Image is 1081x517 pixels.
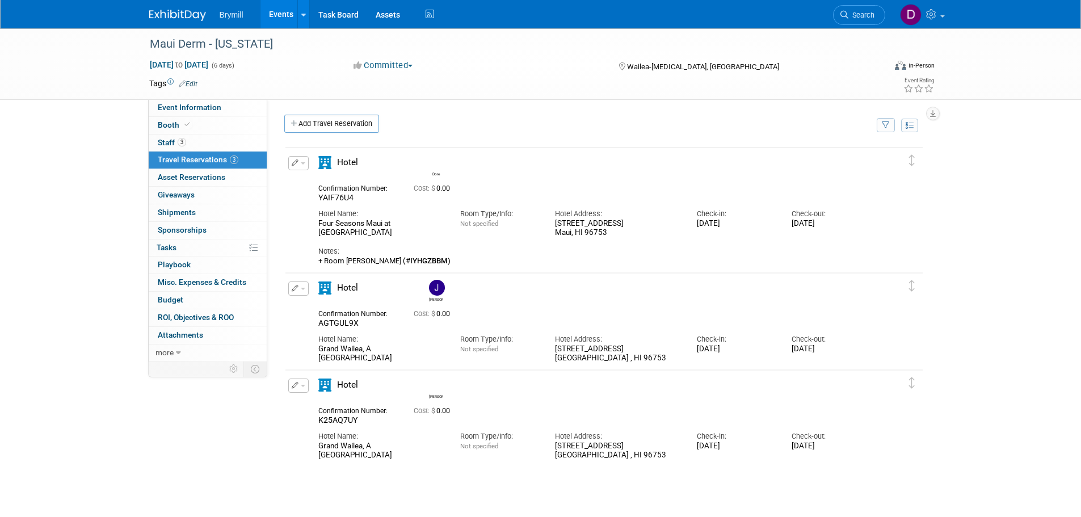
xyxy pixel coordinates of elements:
div: Hotel Address: [555,209,680,219]
span: Misc. Expenses & Credits [158,278,246,287]
a: Asset Reservations [149,169,267,186]
a: Booth [149,117,267,134]
span: Attachments [158,330,203,339]
button: Committed [350,60,417,72]
img: Format-Inperson.png [895,61,906,70]
div: Check-in: [697,334,775,344]
div: Jeffery McDowell [429,296,443,302]
div: Check-out: [792,431,869,442]
a: more [149,344,267,362]
div: Room Type/Info: [460,334,538,344]
div: Hotel Address: [555,334,680,344]
i: Filter by Traveler [882,122,890,129]
div: Check-out: [792,209,869,219]
div: [DATE] [697,344,775,354]
a: Shipments [149,204,267,221]
div: Nick Belton [426,377,446,399]
span: Shipments [158,208,196,217]
span: Wailea-[MEDICAL_DATA], [GEOGRAPHIC_DATA] [627,62,779,71]
div: Confirmation Number: [318,181,397,193]
span: Budget [158,295,183,304]
div: Check-in: [697,209,775,219]
a: Edit [179,80,197,88]
span: Hotel [337,283,358,293]
span: 0.00 [414,184,455,192]
i: Click and drag to move item [909,155,915,166]
div: Confirmation Number: [318,403,397,415]
div: Room Type/Info: [460,209,538,219]
span: K25AQ7UY [318,415,358,424]
div: Notes: [318,246,870,257]
span: Hotel [337,380,358,390]
div: [DATE] [792,442,869,451]
div: [DATE] [792,344,869,354]
span: Event Information [158,103,221,112]
div: Hotel Name: [318,209,443,219]
span: Search [848,11,874,19]
i: Hotel [318,281,331,295]
div: Event Format [818,59,935,76]
span: Cost: $ [414,407,436,415]
span: 0.00 [414,310,455,318]
a: Travel Reservations3 [149,152,267,169]
div: [DATE] [792,219,869,229]
img: Dore Bryne [429,154,445,170]
a: Playbook [149,257,267,274]
span: (6 days) [211,62,234,69]
span: Cost: $ [414,310,436,318]
i: Hotel [318,156,331,169]
a: Add Travel Reservation [284,115,379,133]
span: 3 [178,138,186,146]
div: Dore Bryne [429,170,443,176]
span: Playbook [158,260,191,269]
span: Travel Reservations [158,155,238,164]
span: ROI, Objectives & ROO [158,313,234,322]
a: Sponsorships [149,222,267,239]
span: AGTGUL9X [318,318,359,327]
div: [STREET_ADDRESS] Maui, HI 96753 [555,219,680,238]
img: ExhibitDay [149,10,206,21]
span: Not specified [460,345,498,353]
div: Hotel Address: [555,431,680,442]
td: Personalize Event Tab Strip [224,362,244,376]
div: Event Rating [903,78,934,83]
span: Booth [158,120,192,129]
td: Toggle Event Tabs [243,362,267,376]
td: Tags [149,78,197,89]
div: Four Seasons Maui at [GEOGRAPHIC_DATA] [318,219,443,238]
span: YAIF76U4 [318,193,354,202]
div: Check-out: [792,334,869,344]
img: Delaney Bryne [900,4,922,26]
div: [STREET_ADDRESS] [GEOGRAPHIC_DATA] , HI 96753 [555,442,680,461]
span: Cost: $ [414,184,436,192]
div: Room Type/Info: [460,431,538,442]
span: Not specified [460,442,498,450]
span: Sponsorships [158,225,207,234]
div: Check-in: [697,431,775,442]
span: to [174,60,184,69]
div: Grand Wailea, A [GEOGRAPHIC_DATA] [318,344,443,364]
div: Hotel Name: [318,431,443,442]
div: Jeffery McDowell [426,280,446,302]
div: Grand Wailea, A [GEOGRAPHIC_DATA] [318,442,443,461]
a: Event Information [149,99,267,116]
img: Nick Belton [429,377,445,393]
div: Maui Derm - [US_STATE] [146,34,868,54]
img: Jeffery McDowell [429,280,445,296]
a: Search [833,5,885,25]
div: + Room [PERSON_NAME] (# [318,257,870,266]
a: Misc. Expenses & Credits [149,274,267,291]
a: Tasks [149,239,267,257]
div: Hotel Name: [318,334,443,344]
a: Attachments [149,327,267,344]
span: Asset Reservations [158,173,225,182]
i: Click and drag to move item [909,280,915,292]
i: Booth reservation complete [184,121,190,128]
div: Confirmation Number: [318,306,397,318]
a: ROI, Objectives & ROO [149,309,267,326]
span: [DATE] [DATE] [149,60,209,70]
i: Hotel [318,379,331,392]
b: IYHGZBBM) [410,257,451,265]
div: [DATE] [697,219,775,229]
span: 0.00 [414,407,455,415]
